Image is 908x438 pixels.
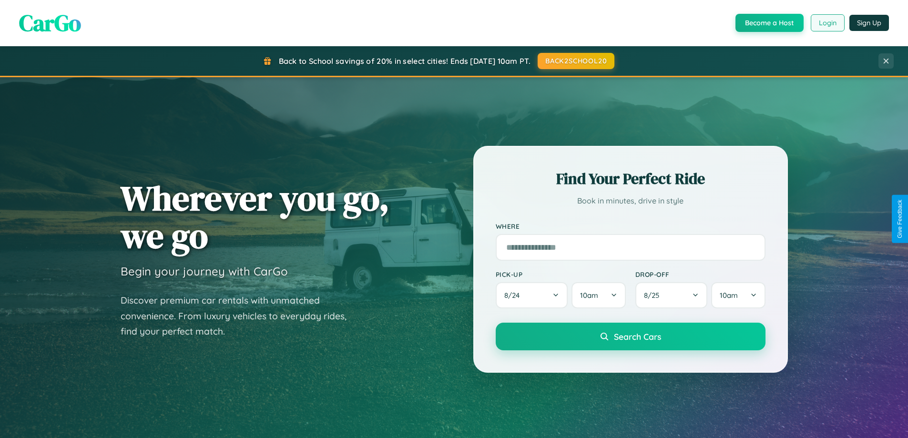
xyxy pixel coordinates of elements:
button: 8/24 [496,282,568,308]
label: Pick-up [496,270,626,278]
div: Give Feedback [897,200,903,238]
label: Where [496,222,765,230]
label: Drop-off [635,270,765,278]
h1: Wherever you go, we go [121,179,389,255]
span: Search Cars [614,331,661,342]
button: 8/25 [635,282,708,308]
button: Sign Up [849,15,889,31]
button: 10am [711,282,765,308]
h2: Find Your Perfect Ride [496,168,765,189]
button: Login [811,14,845,31]
span: 8 / 24 [504,291,524,300]
button: Become a Host [735,14,804,32]
button: BACK2SCHOOL20 [538,53,614,69]
p: Discover premium car rentals with unmatched convenience. From luxury vehicles to everyday rides, ... [121,293,359,339]
h3: Begin your journey with CarGo [121,264,288,278]
button: Search Cars [496,323,765,350]
span: 8 / 25 [644,291,664,300]
span: CarGo [19,7,81,39]
span: Back to School savings of 20% in select cities! Ends [DATE] 10am PT. [279,56,531,66]
p: Book in minutes, drive in style [496,194,765,208]
button: 10am [571,282,625,308]
span: 10am [720,291,738,300]
span: 10am [580,291,598,300]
